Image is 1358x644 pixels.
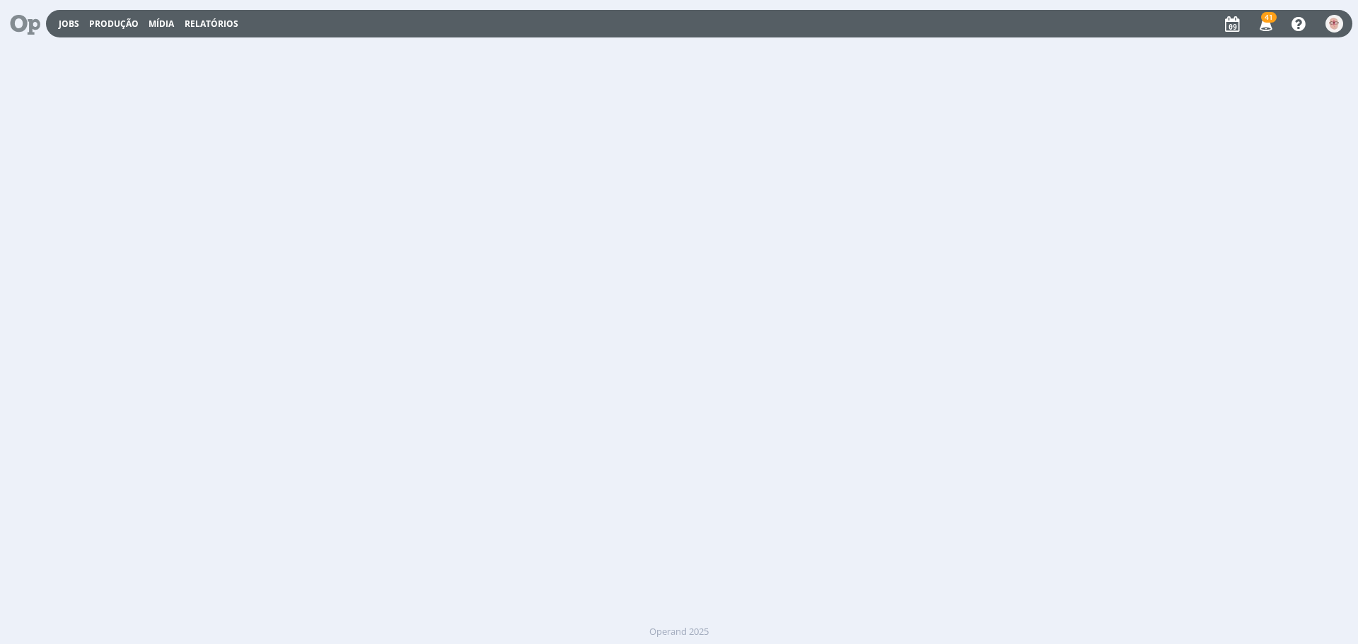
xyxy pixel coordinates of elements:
button: A [1325,11,1344,36]
a: Relatórios [185,18,238,30]
a: Mídia [149,18,174,30]
a: Produção [89,18,139,30]
a: Jobs [59,18,79,30]
button: Jobs [54,18,83,30]
span: 41 [1261,12,1277,23]
button: 41 [1250,11,1279,37]
img: A [1325,15,1343,33]
button: Produção [85,18,143,30]
button: Mídia [144,18,178,30]
button: Relatórios [180,18,243,30]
